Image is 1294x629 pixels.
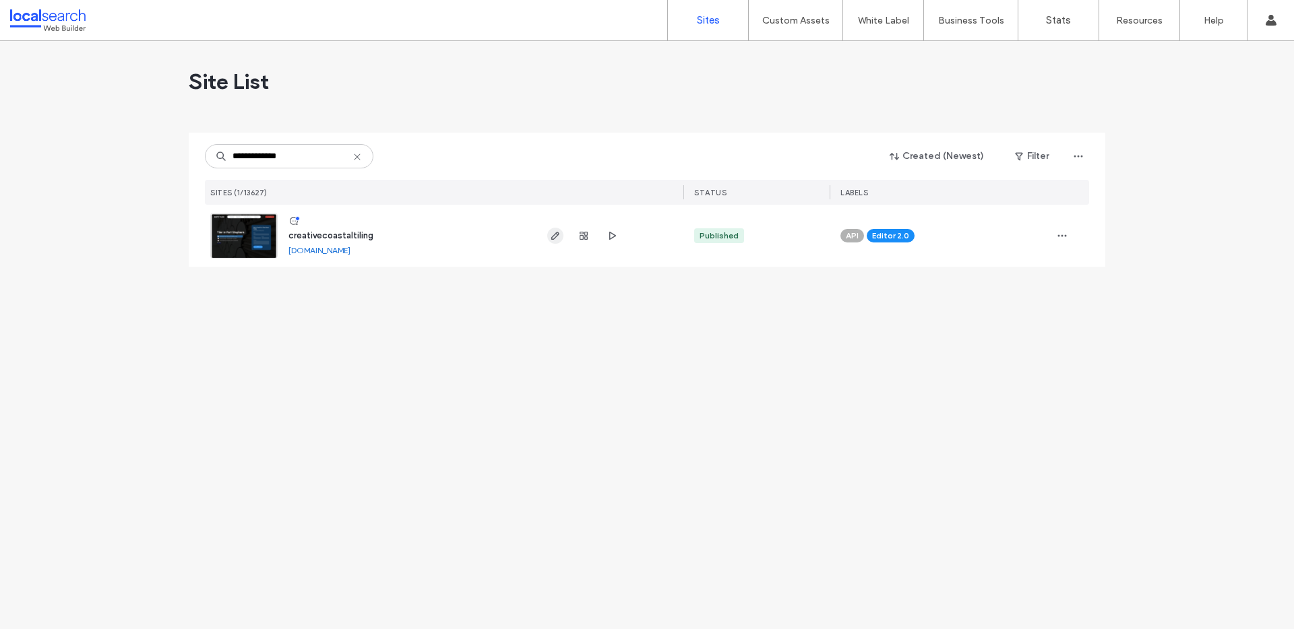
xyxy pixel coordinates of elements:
[1204,15,1224,26] label: Help
[938,15,1004,26] label: Business Tools
[858,15,909,26] label: White Label
[288,230,373,240] a: creativecoastaltiling
[840,188,868,197] span: LABELS
[697,14,720,26] label: Sites
[846,230,859,242] span: API
[31,9,59,22] span: Help
[700,230,739,242] div: Published
[1002,145,1062,167] button: Filter
[694,188,727,197] span: STATUS
[1116,15,1163,26] label: Resources
[288,245,350,255] a: [DOMAIN_NAME]
[872,230,909,242] span: Editor 2.0
[878,145,996,167] button: Created (Newest)
[762,15,830,26] label: Custom Assets
[1046,14,1071,26] label: Stats
[189,68,269,95] span: Site List
[210,188,268,197] span: SITES (1/13627)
